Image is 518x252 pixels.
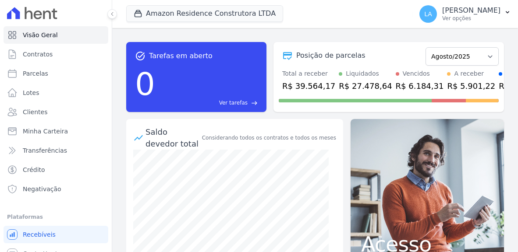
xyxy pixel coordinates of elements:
span: Parcelas [23,69,48,78]
div: Plataformas [7,212,105,222]
span: east [251,100,258,106]
a: Transferências [4,142,108,159]
span: Negativação [23,185,61,193]
span: Crédito [23,165,45,174]
a: Parcelas [4,65,108,82]
button: Amazon Residence Construtora LTDA [126,5,283,22]
span: Lotes [23,88,39,97]
a: Crédito [4,161,108,178]
span: Minha Carteira [23,127,68,136]
div: Total a receber [282,69,335,78]
div: R$ 5.901,22 [447,80,495,92]
div: Vencidos [403,69,430,78]
span: LA [424,11,432,17]
div: R$ 39.564,17 [282,80,335,92]
div: 0 [135,61,155,107]
span: Ver tarefas [219,99,248,107]
a: Ver tarefas east [159,99,258,107]
span: Clientes [23,108,47,116]
span: Contratos [23,50,53,59]
a: Contratos [4,45,108,63]
div: R$ 6.184,31 [396,80,444,92]
a: Negativação [4,180,108,198]
div: Posição de parcelas [296,50,365,61]
span: Visão Geral [23,31,58,39]
div: Considerando todos os contratos e todos os meses [202,134,336,142]
span: Recebíveis [23,230,56,239]
p: [PERSON_NAME] [442,6,500,15]
div: R$ 27.478,64 [339,80,392,92]
a: Lotes [4,84,108,101]
span: Tarefas em aberto [149,51,213,61]
div: Saldo devedor total [145,126,200,150]
a: Recebíveis [4,226,108,243]
span: Transferências [23,146,67,155]
a: Visão Geral [4,26,108,44]
p: Ver opções [442,15,500,22]
a: Clientes [4,103,108,121]
span: task_alt [135,51,145,61]
div: Liquidados [346,69,379,78]
div: A receber [454,69,484,78]
a: Minha Carteira [4,122,108,140]
button: LA [PERSON_NAME] Ver opções [412,2,518,26]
